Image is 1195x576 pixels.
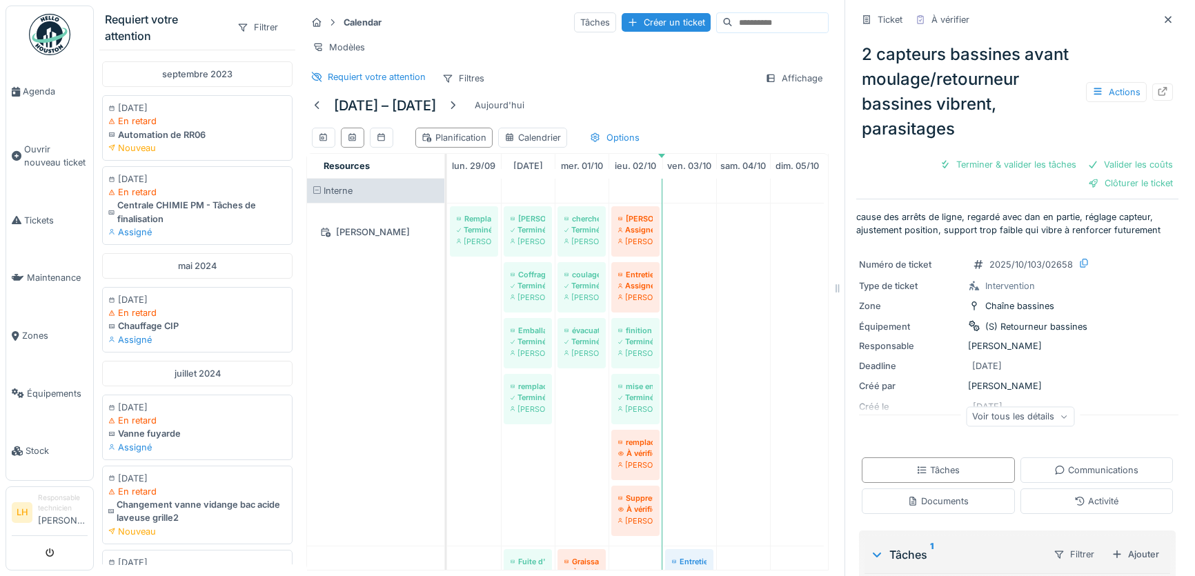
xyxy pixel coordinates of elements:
[108,498,286,524] div: Changement vanne vidange bac acide laveuse grille2
[564,224,599,235] div: Terminé
[22,329,88,342] span: Zones
[511,404,545,415] div: [PERSON_NAME]
[618,213,653,224] div: [PERSON_NAME] pour verifier les valeurs d une PT100 sur tracing pendant qu il la changeait (RL)
[457,224,491,235] div: Terminé
[1054,464,1138,477] div: Communications
[618,404,653,415] div: [PERSON_NAME]
[916,464,960,477] div: Tâches
[108,186,286,199] div: En retard
[618,459,653,470] div: [PERSON_NAME]
[618,325,653,336] div: finition autour du lave main MSG
[618,348,653,359] div: [PERSON_NAME]
[511,292,545,303] div: [PERSON_NAME]
[985,279,1035,292] div: Intervention
[859,279,962,292] div: Type de ticket
[557,157,606,175] a: 1 octobre 2025
[859,320,962,333] div: Équipement
[985,299,1054,312] div: Chaîne bassines
[27,271,88,284] span: Maintenance
[511,213,545,224] div: [PERSON_NAME] pour le remontage d'une partie de tète de robot affinage
[108,115,286,128] div: En retard
[23,85,88,98] span: Agenda
[6,249,93,307] a: Maintenance
[457,213,491,224] div: Remplacer support documentaire zone Affinage
[564,325,599,336] div: évacuation de dechets + mitraille
[1082,155,1178,174] div: Valider les coûts
[618,269,653,280] div: Entretien
[618,493,653,504] div: Suppression cheminée
[859,339,1176,352] div: [PERSON_NAME]
[6,365,93,423] a: Équipements
[108,101,286,115] div: [DATE]
[564,280,599,291] div: Terminé
[6,121,93,192] a: Ouvrir nouveau ticket
[26,444,88,457] span: Stock
[859,379,1176,393] div: [PERSON_NAME]
[907,495,969,508] div: Documents
[584,128,646,148] div: Options
[856,210,1178,237] p: cause des arrêts de ligne, regardé avec dan en partie, réglage capteur, ajustement position, supp...
[108,128,286,141] div: Automation de RR06
[6,422,93,480] a: Stock
[622,13,711,32] div: Créer un ticket
[6,63,93,121] a: Agenda
[618,392,653,403] div: Terminé
[859,299,962,312] div: Zone
[511,556,545,567] div: Fuite d'eau de puit
[511,269,545,280] div: Coffrage béton
[108,485,286,498] div: En retard
[564,336,599,347] div: Terminé
[618,224,653,235] div: Assigné
[856,37,1178,147] div: 2 capteurs bassines avant moulage/retourneur bassines vibrent, parasitages
[324,186,353,196] span: Interne
[931,13,969,26] div: À vérifier
[1106,545,1165,564] div: Ajouter
[108,401,286,414] div: [DATE]
[564,269,599,280] div: coulage d une chape pour refermer trou sous armoire a l'emballage + finition et rangement
[102,61,293,87] div: septembre 2023
[108,199,286,225] div: Centrale CHIMIE PM - Tâches de finalisation
[231,17,284,37] div: Filtrer
[108,525,286,538] div: Nouveau
[108,414,286,427] div: En retard
[6,192,93,250] a: Tickets
[108,226,286,239] div: Assigné
[574,12,616,32] div: Tâches
[38,493,88,533] li: [PERSON_NAME]
[611,157,660,175] a: 2 octobre 2025
[306,37,371,57] div: Modèles
[436,68,491,88] div: Filtres
[870,546,1042,563] div: Tâches
[564,213,599,224] div: chercher avec la camionette outillages chez lecot et brico
[328,70,426,83] div: Requiert votre attention
[511,392,545,403] div: Terminé
[966,406,1074,426] div: Voir tous les détails
[511,236,545,247] div: [PERSON_NAME]
[618,515,653,526] div: [PERSON_NAME]
[511,224,545,235] div: Terminé
[108,556,286,569] div: [DATE]
[618,448,653,459] div: À vérifier
[759,68,829,88] div: Affichage
[989,258,1073,271] div: 2025/10/103/02658
[564,292,599,303] div: [PERSON_NAME]
[27,387,88,400] span: Équipements
[618,504,653,515] div: À vérifier
[618,437,653,448] div: remplacement des deux chaines démoulage PM
[618,381,653,392] div: mise en place de lunette de WC atelier technique
[772,157,822,175] a: 5 octobre 2025
[618,280,653,291] div: Assigné
[717,157,769,175] a: 4 octobre 2025
[1086,82,1147,102] div: Actions
[510,157,546,175] a: 30 septembre 2025
[108,306,286,319] div: En retard
[448,157,499,175] a: 29 septembre 2025
[564,348,599,359] div: [PERSON_NAME]
[6,307,93,365] a: Zones
[457,236,491,247] div: [PERSON_NAME]
[664,157,715,175] a: 3 octobre 2025
[108,293,286,306] div: [DATE]
[859,339,962,352] div: Responsable
[511,381,545,392] div: remplacement du transpalette peseur avec un roulement cassé par celui revenu de chez lejeune
[315,224,436,241] div: [PERSON_NAME]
